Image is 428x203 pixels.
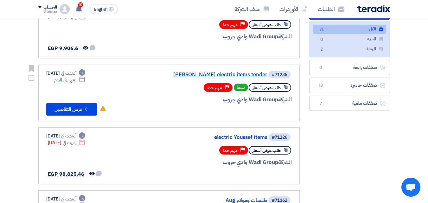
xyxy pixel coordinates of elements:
span: 13 [317,82,325,89]
span: 74 [318,27,326,33]
span: ينتهي في [63,77,76,83]
a: المميزة [313,35,386,44]
button: English [90,4,118,14]
div: #71162 [272,198,287,203]
a: Open chat [401,178,420,197]
a: [PERSON_NAME] electric items tender [141,72,267,78]
span: أنشئت في [61,70,76,77]
img: profile_test.png [60,4,70,14]
span: الشركة [278,33,292,41]
img: Teradix logo [357,5,390,12]
span: 0 [318,36,326,43]
a: الأوردرات [274,2,313,16]
a: الطلبات [313,2,349,16]
a: صفقات ملغية7 [309,96,390,111]
span: مهم جدا [208,85,222,91]
span: 7 [317,100,325,107]
span: EGP 98,825.46 [48,170,85,178]
button: عرض التفاصيل [46,103,97,116]
span: 2 [318,46,326,53]
span: English [94,7,107,12]
a: electric Youssef items [141,135,267,140]
a: الكل [313,25,386,34]
div: اليوم [54,77,85,83]
span: 0 [317,65,325,71]
span: EGP 9,906.6 [48,45,78,52]
span: مهم جدا [223,148,238,154]
div: Wadi Group وادي جروب [139,33,292,41]
span: طلب عرض أسعار [252,148,281,154]
a: صفقات رابحة0 [309,60,390,75]
span: طلب عرض أسعار [252,85,281,91]
div: Wadi Group وادي جروب [139,96,292,104]
span: مهم جدا [223,22,238,28]
span: أنشئت في [61,133,76,139]
span: الشركة [278,158,292,166]
div: الحساب [43,5,57,10]
span: الشركة [278,96,292,104]
div: #71226 [272,135,287,140]
span: نشط [234,84,248,91]
div: [DATE] [46,133,86,139]
span: إنتهت في [63,139,76,146]
span: طلب عرض أسعار [252,22,281,28]
div: [DATE] [46,70,86,77]
a: ملف الشركة [229,2,274,16]
span: 10 [78,2,83,7]
div: [DATE] [46,196,86,202]
div: [DATE] [48,139,86,146]
div: #71235 [272,73,287,77]
a: صفقات خاسرة13 [309,78,390,93]
div: Wadi Group وادي جروب [139,158,292,167]
span: أنشئت في [61,196,76,202]
a: المهملة [313,44,386,54]
div: Shaimaa [38,10,57,13]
